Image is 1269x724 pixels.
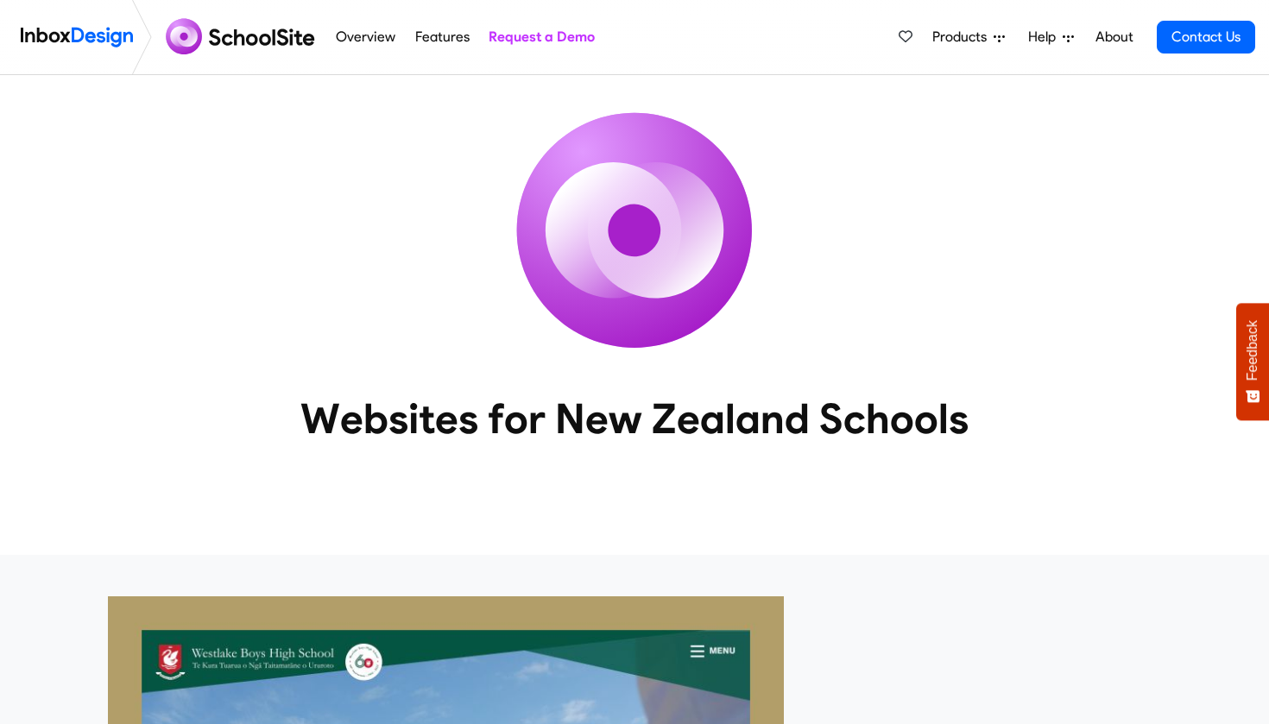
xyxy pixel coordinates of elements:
[483,20,599,54] a: Request a Demo
[1236,303,1269,420] button: Feedback - Show survey
[224,393,1045,444] heading: Websites for New Zealand Schools
[331,20,401,54] a: Overview
[1157,21,1255,54] a: Contact Us
[479,75,790,386] img: icon_schoolsite.svg
[1021,20,1081,54] a: Help
[159,16,326,58] img: schoolsite logo
[1028,27,1063,47] span: Help
[1245,320,1260,381] span: Feedback
[1090,20,1138,54] a: About
[410,20,474,54] a: Features
[932,27,994,47] span: Products
[925,20,1012,54] a: Products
